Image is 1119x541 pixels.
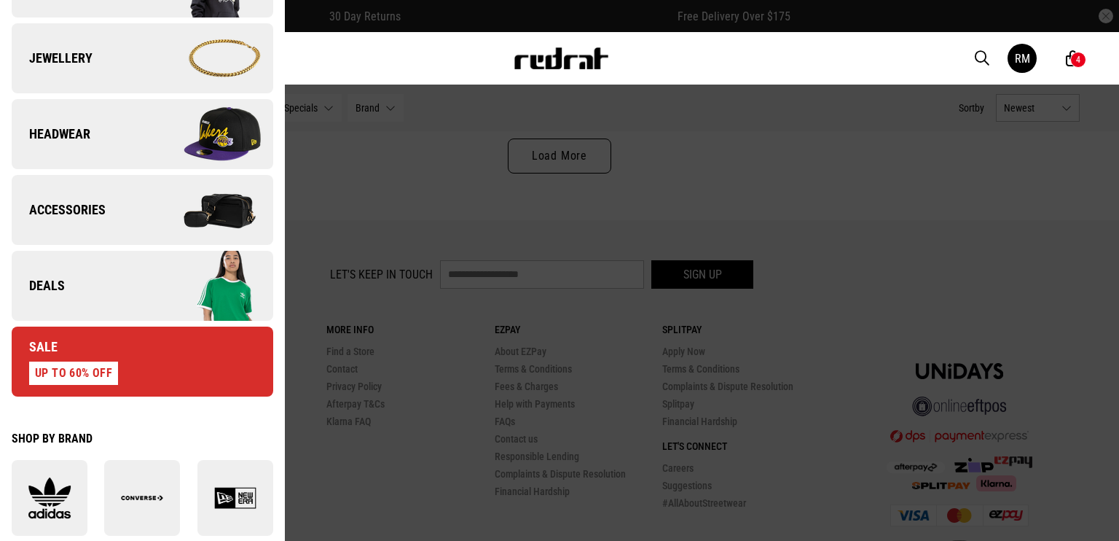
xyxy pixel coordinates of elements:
[513,47,609,69] img: Redrat logo
[1015,52,1030,66] div: RM
[12,477,87,519] img: adidas
[142,174,272,246] img: Company
[12,251,273,321] a: Deals Company
[29,362,118,385] div: UP TO 60% OFF
[12,125,90,143] span: Headwear
[12,50,93,67] span: Jewellery
[1076,55,1080,65] div: 4
[12,23,273,93] a: Jewellery Company
[12,338,58,356] span: Sale
[142,22,272,95] img: Company
[12,6,55,50] button: Open LiveChat chat widget
[12,99,273,169] a: Headwear Company
[197,477,273,519] img: New Era
[12,201,106,219] span: Accessories
[12,327,273,397] a: Sale UP TO 60% OFF
[12,175,273,245] a: Accessories Company
[104,477,180,519] img: Converse
[1066,51,1080,66] a: 4
[12,432,273,445] div: Shop by Brand
[12,277,65,295] span: Deals
[142,98,272,171] img: Company
[142,249,272,322] img: Company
